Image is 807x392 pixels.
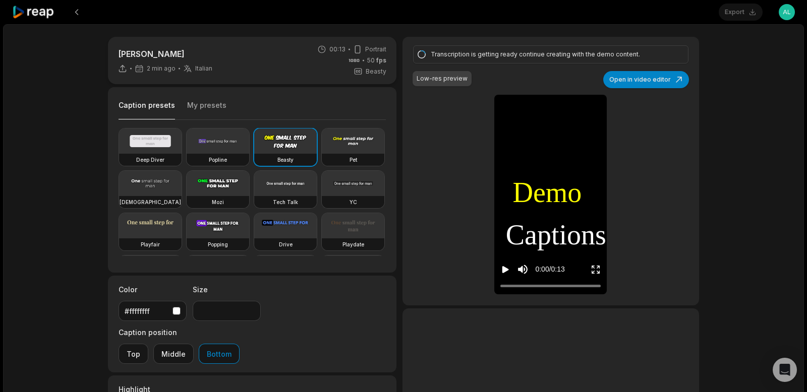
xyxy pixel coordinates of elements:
[279,240,293,248] h3: Drive
[506,214,614,256] span: Captions:
[195,64,212,73] span: Italian
[773,358,797,382] div: Open Intercom Messenger
[136,156,164,164] h3: Deep Diver
[277,156,294,164] h3: Beasty
[273,198,298,206] h3: Tech Talk
[119,301,187,321] button: #ffffffff
[417,74,468,83] div: Low-res preview
[208,240,228,248] h3: Popping
[199,344,240,364] button: Bottom
[125,306,168,316] div: #ffffffff
[366,67,386,76] span: Beasty
[350,156,357,164] h3: Pet
[591,260,601,279] button: Enter Fullscreen
[209,156,227,164] h3: Popline
[329,45,345,54] span: 00:13
[147,64,176,73] span: 2 min ago
[193,284,261,295] label: Size
[365,45,386,54] span: Portrait
[376,56,386,64] span: fps
[118,48,212,60] p: [PERSON_NAME]
[535,264,564,275] div: 0:00 / 0:13
[119,284,187,295] label: Color
[141,240,160,248] h3: Playfair
[153,344,194,364] button: Middle
[212,198,224,206] h3: Mozi
[513,171,582,214] span: Demo
[119,327,240,338] label: Caption position
[500,260,510,279] button: Play video
[367,56,386,65] span: 50
[187,100,226,119] button: My presets
[431,50,668,59] div: Transcription is getting ready continue creating with the demo content.
[119,344,148,364] button: Top
[119,100,175,120] button: Caption presets
[603,71,689,88] button: Open in video editor
[120,198,181,206] h3: [DEMOGRAPHIC_DATA]
[350,198,357,206] h3: YC
[516,263,529,276] button: Mute sound
[342,240,364,248] h3: Playdate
